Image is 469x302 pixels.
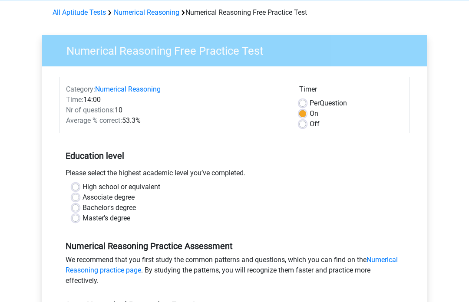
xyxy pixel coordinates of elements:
[310,98,347,108] label: Question
[83,192,135,203] label: Associate degree
[83,203,136,213] label: Bachelor's degree
[66,85,95,93] span: Category:
[310,108,318,119] label: On
[66,106,115,114] span: Nr of questions:
[66,95,83,104] span: Time:
[49,7,420,18] div: Numerical Reasoning Free Practice Test
[66,241,403,251] h5: Numerical Reasoning Practice Assessment
[114,8,179,16] a: Numerical Reasoning
[95,85,161,93] a: Numerical Reasoning
[310,119,320,129] label: Off
[56,41,420,58] h3: Numerical Reasoning Free Practice Test
[59,115,293,126] div: 53.3%
[59,95,293,105] div: 14:00
[299,84,403,98] div: Timer
[83,213,130,223] label: Master's degree
[59,105,293,115] div: 10
[83,182,160,192] label: High school or equivalent
[310,99,320,107] span: Per
[59,168,410,182] div: Please select the highest academic level you’ve completed.
[66,116,122,125] span: Average % correct:
[66,147,403,164] h5: Education level
[59,255,410,289] div: We recommend that you first study the common patterns and questions, which you can find on the . ...
[53,8,106,16] a: All Aptitude Tests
